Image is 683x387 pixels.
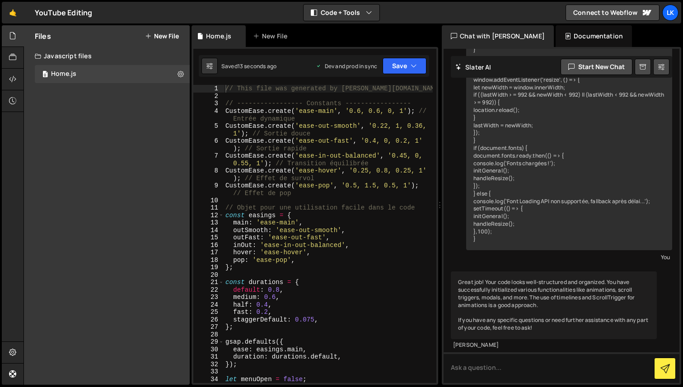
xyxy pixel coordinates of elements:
div: 17289/47913.js [35,65,190,83]
div: 7 [193,152,224,167]
div: 6 [193,137,224,152]
div: 12 [193,212,224,219]
div: 13 [193,219,224,227]
a: 🤙 [2,2,24,23]
div: 27 [193,323,224,331]
div: 20 [193,271,224,279]
div: 31 [193,353,224,361]
div: 21 [193,279,224,286]
div: New File [253,32,291,41]
div: 1 [193,85,224,93]
div: 11 [193,204,224,212]
div: 16 [193,242,224,249]
button: Code + Tools [304,5,379,21]
div: 4 [193,107,224,122]
div: 33 [193,368,224,376]
div: 2 [193,93,224,100]
div: Chat with [PERSON_NAME] [442,25,554,47]
div: [PERSON_NAME] [453,341,655,349]
div: YouTube Editing [35,7,92,18]
div: Home.js [206,32,231,41]
div: 3 [193,100,224,107]
div: 14 [193,227,224,234]
div: Home.js [51,70,76,78]
div: 17 [193,249,224,256]
div: Saved [221,62,276,70]
div: 23 [193,294,224,301]
div: 26 [193,316,224,324]
div: 25 [193,308,224,316]
div: 13 seconds ago [238,62,276,70]
div: 22 [193,286,224,294]
div: You [468,252,670,262]
div: 28 [193,331,224,339]
div: 24 [193,301,224,309]
h2: Slater AI [455,63,491,71]
div: 30 [193,346,224,354]
div: 19 [193,264,224,271]
div: 5 [193,122,224,137]
div: 18 [193,256,224,264]
div: 34 [193,376,224,383]
h2: Files [35,31,51,41]
div: Dev and prod in sync [316,62,377,70]
div: 9 [193,182,224,197]
div: 29 [193,338,224,346]
div: 32 [193,361,224,368]
div: 8 [193,167,224,182]
div: Documentation [556,25,632,47]
span: 0 [42,71,48,79]
button: New File [145,33,179,40]
div: 15 [193,234,224,242]
a: Connect to Webflow [566,5,660,21]
button: Start new chat [561,59,632,75]
div: Great job! Your code looks well-structured and organized. You have successfully initialized vario... [451,271,657,339]
a: lk [662,5,678,21]
div: 10 [193,197,224,205]
div: Javascript files [24,47,190,65]
button: Save [383,58,426,74]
